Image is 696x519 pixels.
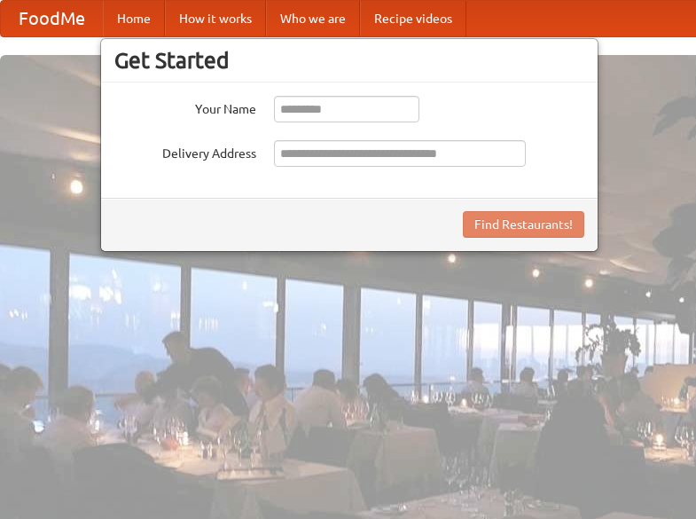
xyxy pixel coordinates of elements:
[114,47,584,74] h3: Get Started
[266,1,360,36] a: Who we are
[114,140,256,162] label: Delivery Address
[360,1,466,36] a: Recipe videos
[165,1,266,36] a: How it works
[103,1,165,36] a: Home
[463,211,584,238] button: Find Restaurants!
[114,96,256,118] label: Your Name
[1,1,103,36] a: FoodMe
